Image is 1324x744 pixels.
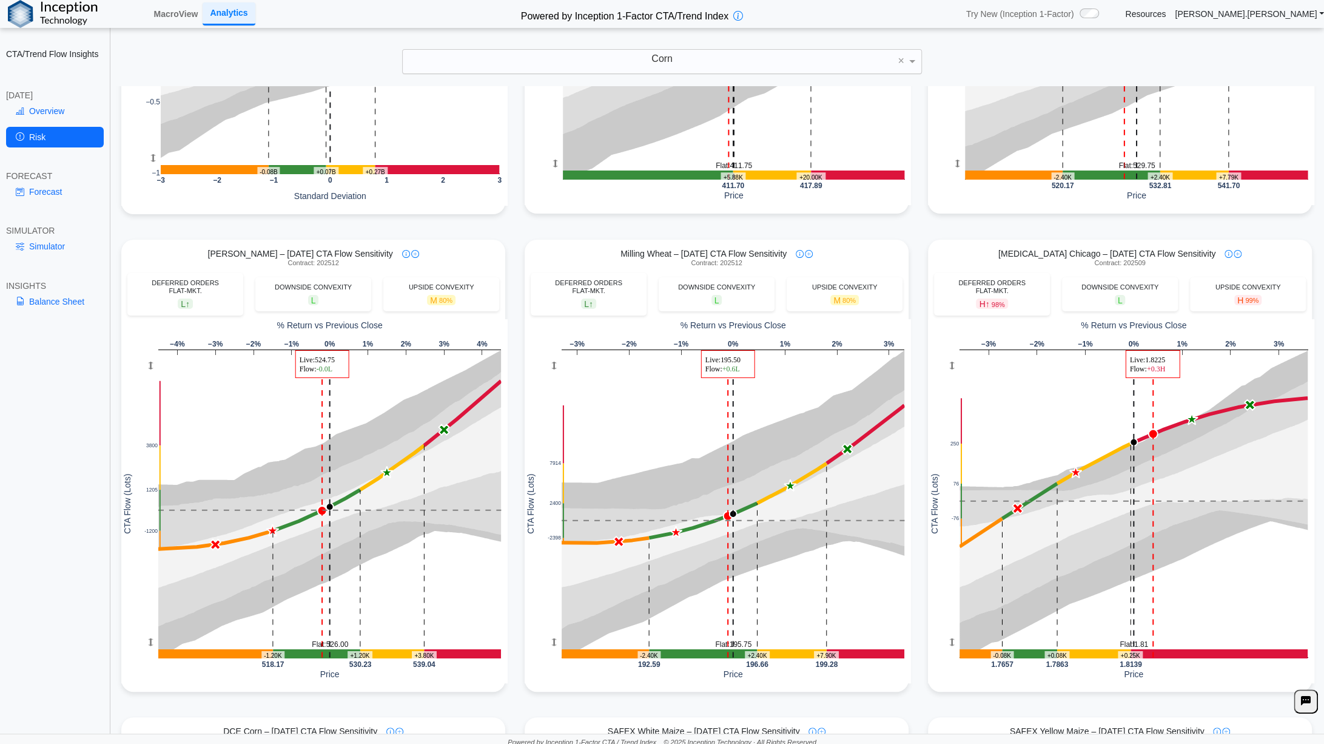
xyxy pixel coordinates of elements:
[178,299,193,309] span: L
[691,259,742,267] span: Contract: 202512
[992,301,1005,308] span: 98%
[976,299,1007,309] span: H
[608,726,800,737] span: SAFEX White Maize – [DATE] CTA Flow Sensitivity
[940,279,1044,295] div: DEFERRED ORDERS FLAT-MKT.
[6,127,104,147] a: Risk
[208,248,393,259] span: [PERSON_NAME] – [DATE] CTA Flow Sensitivity
[6,280,104,291] div: INSIGHTS
[516,5,733,23] h2: Powered by Inception 1-Factor CTA/Trend Index
[818,728,825,736] img: plus-icon.svg
[203,2,255,25] a: Analytics
[1094,259,1145,267] span: Contract: 202509
[261,283,365,291] div: DOWNSIDE CONVEXITY
[439,297,452,304] span: 80%
[389,283,493,291] div: UPSIDE CONVEXITY
[805,250,813,258] img: plus-icon.svg
[830,295,859,305] span: M
[986,299,990,309] span: ↑
[6,101,104,121] a: Overview
[1245,297,1258,304] span: 99%
[6,181,104,202] a: Forecast
[808,728,816,736] img: info-icon.svg
[1234,250,1242,258] img: plus-icon.svg
[6,236,104,257] a: Simulator
[896,50,906,73] span: Clear value
[6,49,104,59] h2: CTA/Trend Flow Insights
[1213,728,1221,736] img: info-icon.svg
[1234,295,1262,305] span: H
[223,726,377,737] span: DCE Corn – [DATE] CTA Flow Sensitivity
[1068,283,1172,291] div: DOWNSIDE CONVEXITY
[133,279,237,295] div: DEFERRED ORDERS FLAT-MKT.
[395,728,403,736] img: plus-icon.svg
[537,279,640,295] div: DEFERRED ORDERS FLAT-MKT.
[1196,283,1300,291] div: UPSIDE CONVEXITY
[1010,726,1205,737] span: SAFEX Yellow Maize – [DATE] CTA Flow Sensitivity
[1115,295,1126,305] span: L
[1125,8,1166,19] a: Resources
[998,248,1215,259] span: [MEDICAL_DATA] Chicago – [DATE] CTA Flow Sensitivity
[186,299,190,309] span: ↑
[1225,250,1232,258] img: info-icon.svg
[620,248,787,259] span: Milling Wheat – [DATE] CTA Flow Sensitivity
[711,295,722,305] span: L
[402,250,410,258] img: info-icon.svg
[1222,728,1230,736] img: plus-icon.svg
[149,4,203,24] a: MacroView
[411,250,419,258] img: plus-icon.svg
[6,291,104,312] a: Balance Sheet
[287,259,338,267] span: Contract: 202512
[6,171,104,181] div: FORECAST
[898,55,904,66] span: ×
[966,8,1074,19] span: Try New (Inception 1-Factor)
[651,53,673,64] span: Corn
[842,297,856,304] span: 80%
[581,299,596,309] span: L
[308,295,319,305] span: L
[793,283,896,291] div: UPSIDE CONVEXITY
[665,283,768,291] div: DOWNSIDE CONVEXITY
[1175,8,1324,19] a: [PERSON_NAME].[PERSON_NAME]
[386,728,394,736] img: info-icon.svg
[427,295,455,305] span: M
[6,90,104,101] div: [DATE]
[6,225,104,236] div: SIMULATOR
[589,299,593,309] span: ↑
[796,250,804,258] img: info-icon.svg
